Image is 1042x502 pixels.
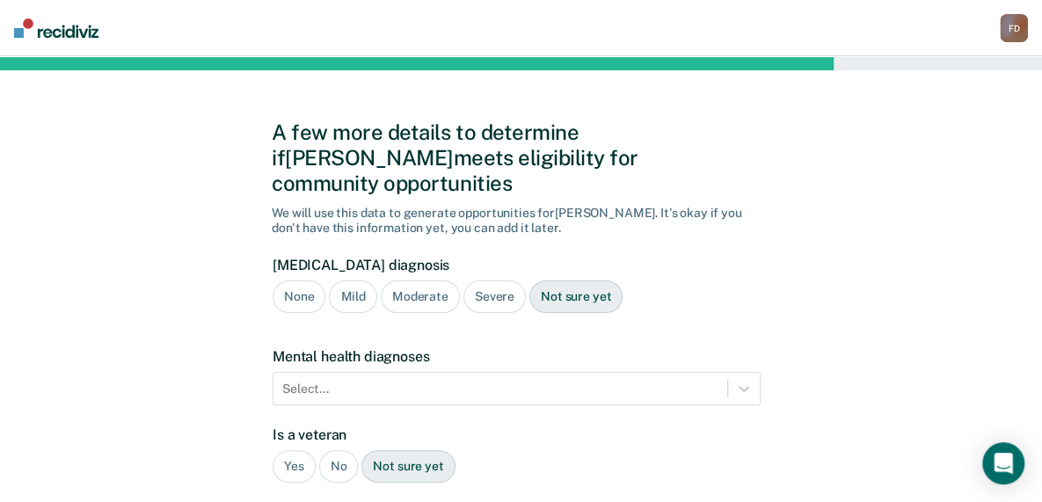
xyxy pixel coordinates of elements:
div: Mild [329,280,376,313]
label: Mental health diagnoses [273,348,761,365]
div: F D [1000,14,1028,42]
label: [MEDICAL_DATA] diagnosis [273,257,761,273]
div: Moderate [381,280,460,313]
img: Recidiviz [14,18,98,38]
div: Open Intercom Messenger [982,442,1024,484]
div: Severe [463,280,526,313]
button: FD [1000,14,1028,42]
div: No [319,450,359,483]
div: A few more details to determine if [PERSON_NAME] meets eligibility for community opportunities [272,120,770,195]
div: None [273,280,325,313]
label: Is a veteran [273,426,761,443]
div: Not sure yet [361,450,455,483]
div: Yes [273,450,316,483]
div: We will use this data to generate opportunities for [PERSON_NAME] . It's okay if you don't have t... [272,206,770,236]
div: Not sure yet [529,280,623,313]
